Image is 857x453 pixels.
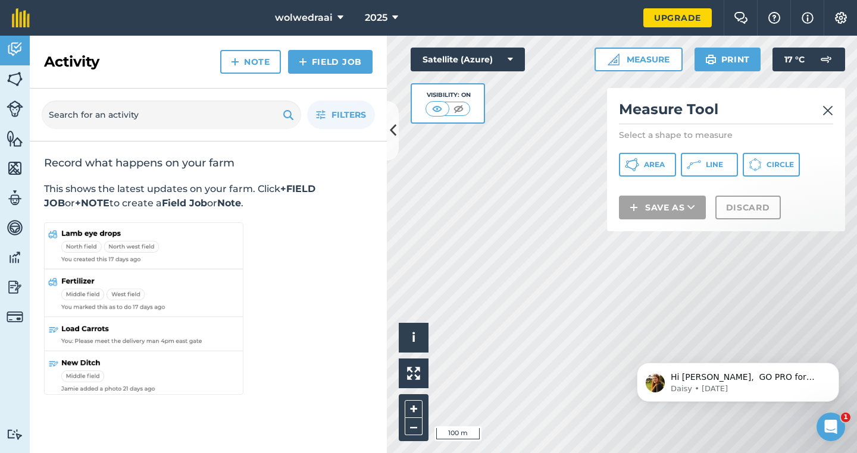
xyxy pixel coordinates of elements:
[814,48,838,71] img: svg+xml;base64,PD94bWwgdmVyc2lvbj0iMS4wIiBlbmNvZGluZz0idXRmLTgiPz4KPCEtLSBHZW5lcmF0b3I6IEFkb2JlIE...
[283,108,294,122] img: svg+xml;base64,PHN2ZyB4bWxucz0iaHR0cDovL3d3dy53My5vcmcvMjAwMC9zdmciIHdpZHRoPSIxOSIgaGVpZ2h0PSIyNC...
[619,338,857,421] iframe: Intercom notifications message
[715,196,781,219] button: Discard
[7,70,23,88] img: svg+xml;base64,PHN2ZyB4bWxucz0iaHR0cDovL3d3dy53My5vcmcvMjAwMC9zdmciIHdpZHRoPSI1NiIgaGVpZ2h0PSI2MC...
[12,8,30,27] img: fieldmargin Logo
[7,278,23,296] img: svg+xml;base64,PD94bWwgdmVyc2lvbj0iMS4wIiBlbmNvZGluZz0idXRmLTgiPz4KPCEtLSBHZW5lcmF0b3I6IEFkb2JlIE...
[44,182,373,210] p: This shows the latest updates on your farm. Click or to create a or .
[411,48,525,71] button: Satellite (Azure)
[162,197,207,209] strong: Field Job
[644,160,665,169] span: Area
[44,156,373,170] h2: Record what happens on your farm
[767,12,781,24] img: A question mark icon
[231,55,239,69] img: svg+xml;base64,PHN2ZyB4bWxucz0iaHR0cDovL3d3dy53My5vcmcvMjAwMC9zdmciIHdpZHRoPSIxNCIgaGVpZ2h0PSIyNC...
[705,52,717,67] img: svg+xml;base64,PHN2ZyB4bWxucz0iaHR0cDovL3d3dy53My5vcmcvMjAwMC9zdmciIHdpZHRoPSIxOSIgaGVpZ2h0PSIyNC...
[407,367,420,380] img: Four arrows, one pointing top left, one top right, one bottom right and the last bottom left
[841,413,850,422] span: 1
[7,100,23,117] img: svg+xml;base64,PD94bWwgdmVyc2lvbj0iMS4wIiBlbmNvZGluZz0idXRmLTgiPz4KPCEtLSBHZW5lcmF0b3I6IEFkb2JlIE...
[7,429,23,440] img: svg+xml;base64,PD94bWwgdmVyc2lvbj0iMS4wIiBlbmNvZGluZz0idXRmLTgiPz4KPCEtLSBHZW5lcmF0b3I6IEFkb2JlIE...
[44,52,99,71] h2: Activity
[619,129,833,141] p: Select a shape to measure
[288,50,373,74] a: Field Job
[734,12,748,24] img: Two speech bubbles overlapping with the left bubble in the forefront
[7,248,23,266] img: svg+xml;base64,PD94bWwgdmVyc2lvbj0iMS4wIiBlbmNvZGluZz0idXRmLTgiPz4KPCEtLSBHZW5lcmF0b3I6IEFkb2JlIE...
[630,200,638,215] img: svg+xml;base64,PHN2ZyB4bWxucz0iaHR0cDovL3d3dy53My5vcmcvMjAwMC9zdmciIHdpZHRoPSIxNCIgaGVpZ2h0PSIyNC...
[643,8,712,27] a: Upgrade
[802,11,814,25] img: svg+xml;base64,PHN2ZyB4bWxucz0iaHR0cDovL3d3dy53My5vcmcvMjAwMC9zdmciIHdpZHRoPSIxNyIgaGVpZ2h0PSIxNy...
[307,100,375,129] button: Filters
[7,40,23,58] img: svg+xml;base64,PD94bWwgdmVyc2lvbj0iMS4wIiBlbmNvZGluZz0idXRmLTgiPz4KPCEtLSBHZW5lcmF0b3I6IEFkb2JlIE...
[681,153,738,177] button: Line
[619,153,676,177] button: Area
[743,153,800,177] button: Circle
[608,54,620,65] img: Ruler icon
[217,197,241,209] strong: Note
[784,48,805,71] span: 17 ° C
[767,160,794,169] span: Circle
[822,103,833,118] img: svg+xml;base64,PHN2ZyB4bWxucz0iaHR0cDovL3d3dy53My5vcmcvMjAwMC9zdmciIHdpZHRoPSIyMiIgaGVpZ2h0PSIzMC...
[7,159,23,177] img: svg+xml;base64,PHN2ZyB4bWxucz0iaHR0cDovL3d3dy53My5vcmcvMjAwMC9zdmciIHdpZHRoPSI1NiIgaGVpZ2h0PSI2MC...
[42,100,301,129] input: Search for an activity
[834,12,848,24] img: A cog icon
[7,309,23,325] img: svg+xml;base64,PD94bWwgdmVyc2lvbj0iMS4wIiBlbmNvZGluZz0idXRmLTgiPz4KPCEtLSBHZW5lcmF0b3I6IEFkb2JlIE...
[7,130,23,147] img: svg+xml;base64,PHN2ZyB4bWxucz0iaHR0cDovL3d3dy53My5vcmcvMjAwMC9zdmciIHdpZHRoPSI1NiIgaGVpZ2h0PSI2MC...
[7,189,23,207] img: svg+xml;base64,PD94bWwgdmVyc2lvbj0iMS4wIiBlbmNvZGluZz0idXRmLTgiPz4KPCEtLSBHZW5lcmF0b3I6IEFkb2JlIE...
[399,323,428,353] button: i
[430,103,445,115] img: svg+xml;base64,PHN2ZyB4bWxucz0iaHR0cDovL3d3dy53My5vcmcvMjAwMC9zdmciIHdpZHRoPSI1MCIgaGVpZ2h0PSI0MC...
[405,400,423,418] button: +
[405,418,423,435] button: –
[619,100,833,124] h2: Measure Tool
[451,103,466,115] img: svg+xml;base64,PHN2ZyB4bWxucz0iaHR0cDovL3d3dy53My5vcmcvMjAwMC9zdmciIHdpZHRoPSI1MCIgaGVpZ2h0PSI0MC...
[365,11,387,25] span: 2025
[426,90,471,100] div: Visibility: On
[412,330,415,345] span: i
[619,196,706,219] button: Save as
[75,197,110,209] strong: +NOTE
[299,55,307,69] img: svg+xml;base64,PHN2ZyB4bWxucz0iaHR0cDovL3d3dy53My5vcmcvMjAwMC9zdmciIHdpZHRoPSIxNCIgaGVpZ2h0PSIyNC...
[706,160,723,169] span: Line
[331,108,366,121] span: Filters
[220,50,281,74] a: Note
[695,48,761,71] button: Print
[817,413,845,441] iframe: Intercom live chat
[7,219,23,237] img: svg+xml;base64,PD94bWwgdmVyc2lvbj0iMS4wIiBlbmNvZGluZz0idXRmLTgiPz4KPCEtLSBHZW5lcmF0b3I6IEFkb2JlIE...
[772,48,845,71] button: 17 °C
[275,11,333,25] span: wolwedraai
[595,48,683,71] button: Measure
